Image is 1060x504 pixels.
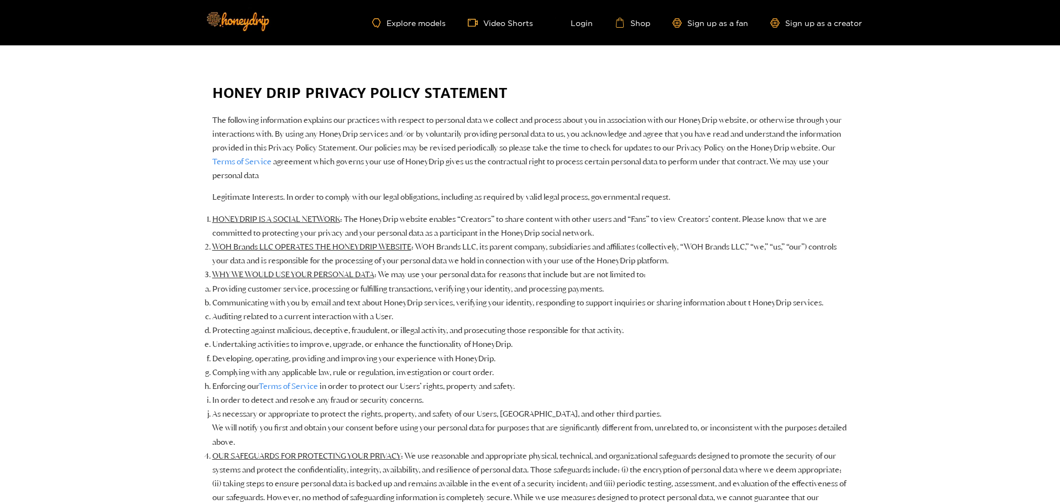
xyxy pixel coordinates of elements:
u: WHY WE WOULD USE YOUR PERSONAL DATA [212,269,374,279]
li: Undertaking activities to improve, upgrade, or enhance the functionality of HoneyDrip. [212,337,848,351]
a: Login [555,18,593,28]
li: Auditing related to a current interaction with a User. [212,310,848,324]
li: Enforcing our in order to protect our Users’ rights, property and safety. [212,380,848,393]
li: Complying with any applicable law, rule or regulation, investigation or court order. [212,366,848,380]
li: Providing customer service, processing or fulfilling transactions, verifying your identity, and p... [212,282,848,296]
a: Sign up as a fan [672,18,748,28]
li: : We may use your personal data for reasons that include but are not limited to: We will notify y... [212,268,848,449]
a: Terms of Service [259,381,318,391]
h1: HONEY DRIP PRIVACY POLICY STATEMENT [212,84,848,102]
u: OUR SAFEGUARDS FOR PROTECTING YOUR PRIVACY [212,451,401,461]
p: Legitimate Interests. In order to comply with our legal obligations, including as required by val... [212,190,848,204]
span: video-camera [468,18,483,28]
li: Communicating with you by email and text about HoneyDrip services, verifying your identity, respo... [212,296,848,310]
li: Developing, operating, providing and improving your experience with HoneyDrip. [212,352,848,366]
u: HONEYDRIP IS A SOCIAL NETWORK [212,214,340,224]
li: : WOH Brands LLC, its parent company, subsidiaries and affiliates (collectively, “WOH Brands LLC,... [212,240,848,268]
a: Terms of Service [212,157,271,167]
li: : The HoneyDrip website enables “Creators” to share content with other users and “Fans” to view C... [212,212,848,240]
li: Protecting against malicious, deceptive, fraudulent, or illegal activity, and prosecuting those r... [212,324,848,337]
u: WOH Brands LLC OPERATES THE HONEYDRIP WEBSITE [212,242,411,252]
p: The following information explains our practices with respect to personal data we collect and pro... [212,113,848,183]
a: Video Shorts [468,18,533,28]
li: In order to detect and resolve any fraud or security concerns. [212,393,848,407]
li: As necessary or appropriate to protect the rights, property, and safety of our Users, [GEOGRAPHIC... [212,407,848,421]
a: Explore models [372,18,445,28]
a: Sign up as a creator [770,18,862,28]
a: Shop [615,18,650,28]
